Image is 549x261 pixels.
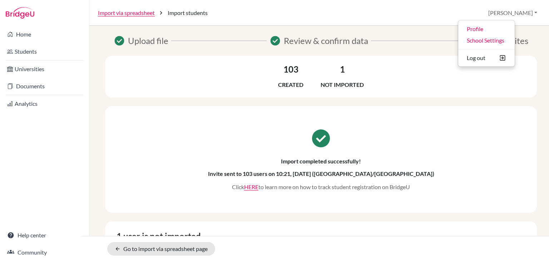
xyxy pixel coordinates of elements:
[168,9,208,17] span: Import students
[458,35,515,46] a: School Settings
[321,80,364,89] p: Not imported
[244,183,258,190] a: Click to open the "Tracking student registration" article in a new tab
[283,64,298,75] h3: 103
[458,23,515,35] a: Profile
[1,62,88,76] a: Universities
[107,242,215,256] a: Go to import via spreadsheet page
[1,228,88,242] a: Help center
[6,7,34,19] img: Bridge-U
[114,35,125,46] span: Success
[458,20,515,67] ul: [PERSON_NAME]
[115,246,120,252] i: arrow_back
[158,9,165,16] i: chevron_right
[1,79,88,93] a: Documents
[340,64,345,75] h3: 1
[310,128,332,149] span: check_circle
[278,80,303,89] p: Created
[98,9,155,17] a: Import via spreadsheet
[281,158,361,164] h6: Import completed successfully!
[128,34,168,47] span: Upload file
[458,52,515,64] button: Log out
[1,27,88,41] a: Home
[269,35,281,46] span: Success
[208,170,434,177] h6: Invite sent to 103 users on 10:21, [DATE] ([GEOGRAPHIC_DATA]/[GEOGRAPHIC_DATA])
[232,183,410,191] p: Click to learn more on how to track student registration on BridgeU
[485,6,540,20] button: [PERSON_NAME]
[1,245,88,260] a: Community
[284,34,368,47] span: Review & confirm data
[1,44,88,59] a: Students
[1,97,88,111] a: Analytics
